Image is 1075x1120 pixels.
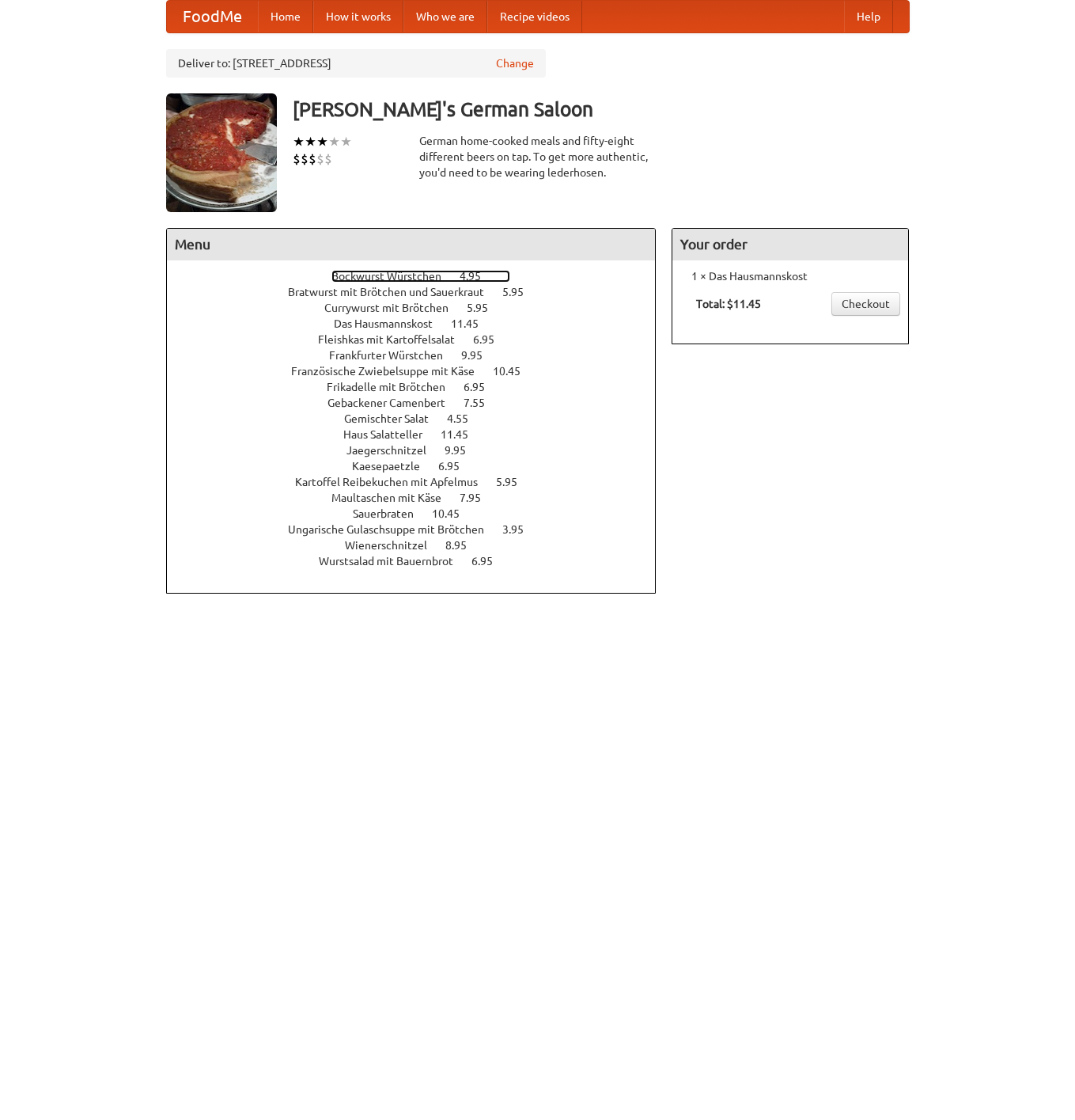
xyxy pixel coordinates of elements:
[327,397,514,409] a: Gebackener Camenbert 7.55
[844,1,893,32] a: Help
[496,55,534,71] a: Change
[464,381,501,393] span: 6.95
[345,539,443,552] span: Wienerschnitzel
[438,460,475,473] span: 6.95
[324,302,517,314] a: Currywurst mit Brötchen 5.95
[460,492,497,504] span: 7.95
[301,150,308,168] li: $
[331,492,457,504] span: Maultaschen mit Käse
[334,317,508,330] a: Das Hausmannskost 11.45
[316,150,324,168] li: $
[345,539,496,552] a: Wienerschnitzel 8.95
[316,133,328,150] li: ★
[318,333,471,346] span: Fleishkas mit Kartoffelsalat
[295,476,494,488] span: Kartoffel Reibekuchen mit Apfelmus
[331,492,510,504] a: Maultaschen mit Käse 7.95
[167,1,258,32] a: FoodMe
[502,286,539,298] span: 5.95
[308,150,316,168] li: $
[167,229,656,260] h4: Menu
[493,365,536,378] span: 10.45
[464,397,501,409] span: 7.55
[680,268,900,284] li: 1 × Das Hausmannskost
[324,150,332,168] li: $
[293,93,910,125] h3: [PERSON_NAME]'s German Saloon
[467,302,504,314] span: 5.95
[696,298,761,310] b: Total: $11.45
[293,133,305,150] li: ★
[403,1,487,32] a: Who we are
[291,365,490,378] span: Französische Zwiebelsuppe mit Käse
[293,150,301,168] li: $
[288,286,500,298] span: Bratwurst mit Brötchen und Sauerkraut
[460,270,497,283] span: 4.95
[451,317,494,330] span: 11.45
[346,444,495,457] a: Jaegerschnitzel 9.95
[441,428,484,441] span: 11.45
[346,444,442,457] span: Jaegerschnitzel
[461,349,498,362] span: 9.95
[471,555,509,568] span: 6.95
[305,133,316,150] li: ★
[353,507,430,520] span: Sauerbraten
[344,412,445,425] span: Gemischter Salat
[319,555,469,568] span: Wurstsalad mit Bauernbrot
[331,270,510,283] a: Bockwurst Würstchen 4.95
[352,460,436,473] span: Kaesepaetzle
[343,428,498,441] a: Haus Salatteller 11.45
[327,381,514,393] a: Frikadelle mit Brötchen 6.95
[166,49,546,78] div: Deliver to: [STREET_ADDRESS]
[353,507,489,520] a: Sauerbraten 10.45
[288,286,553,298] a: Bratwurst mit Brötchen und Sauerkraut 5.95
[487,1,582,32] a: Recipe videos
[445,444,482,457] span: 9.95
[473,333,510,346] span: 6.95
[327,381,461,393] span: Frikadelle mit Brötchen
[334,317,449,330] span: Das Hausmannskost
[432,507,475,520] span: 10.45
[352,460,489,473] a: Kaesepaetzle 6.95
[502,523,539,536] span: 3.95
[331,270,457,283] span: Bockwurst Würstchen
[319,555,522,568] a: Wurstsalad mit Bauernbrot 6.95
[258,1,313,32] a: Home
[166,93,277,212] img: angular.jpg
[329,349,459,362] span: Frankfurter Würstchen
[288,523,553,536] a: Ungarische Gulaschsuppe mit Brötchen 3.95
[447,412,484,425] span: 4.55
[295,476,547,488] a: Kartoffel Reibekuchen mit Apfelmus 5.95
[445,539,483,552] span: 8.95
[328,133,340,150] li: ★
[324,302,464,314] span: Currywurst mit Brötchen
[672,229,908,260] h4: Your order
[344,412,498,425] a: Gemischter Salat 4.55
[496,476,533,488] span: 5.95
[291,365,550,378] a: Französische Zwiebelsuppe mit Käse 10.45
[340,133,352,150] li: ★
[329,349,512,362] a: Frankfurter Würstchen 9.95
[313,1,403,32] a: How it works
[343,428,438,441] span: Haus Salatteller
[288,523,500,536] span: Ungarische Gulaschsuppe mit Brötchen
[327,397,461,409] span: Gebackener Camenbert
[419,133,657,180] div: German home-cooked meals and fifty-eight different beers on tap. To get more authentic, you'd nee...
[831,292,900,316] a: Checkout
[318,333,524,346] a: Fleishkas mit Kartoffelsalat 6.95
